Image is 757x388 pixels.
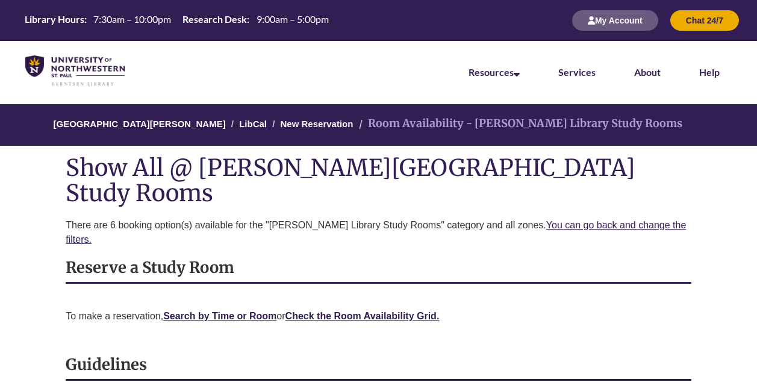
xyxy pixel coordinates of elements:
a: Search by Time or Room [163,311,276,321]
a: Check the Room Availability Grid. [285,311,440,321]
a: Help [699,66,720,78]
a: LibCal [239,119,267,129]
a: You can go back and change the filters. [66,220,686,245]
th: Research Desk: [178,13,251,26]
a: New Reservation [281,119,354,129]
span: 7:30am – 10:00pm [93,13,171,25]
a: Resources [469,66,520,78]
a: Chat 24/7 [670,15,739,25]
a: [GEOGRAPHIC_DATA][PERSON_NAME] [54,119,226,129]
a: Hours Today [20,13,333,28]
th: Library Hours: [20,13,89,26]
a: About [634,66,661,78]
a: My Account [572,15,658,25]
strong: Guidelines [66,355,147,374]
h1: Show All @ [PERSON_NAME][GEOGRAPHIC_DATA] Study Rooms [66,155,691,205]
button: My Account [572,10,658,31]
p: To make a reservation, or [66,309,691,324]
table: Hours Today [20,13,333,27]
a: Services [558,66,596,78]
strong: Reserve a Study Room [66,258,234,277]
img: UNWSP Library Logo [25,55,125,87]
p: There are 6 booking option(s) available for the "[PERSON_NAME] Library Study Rooms" category and ... [66,218,691,247]
nav: Breadcrumb [66,104,691,146]
button: Chat 24/7 [670,10,739,31]
span: 9:00am – 5:00pm [257,13,329,25]
li: Room Availability - [PERSON_NAME] Library Study Rooms [356,115,682,133]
